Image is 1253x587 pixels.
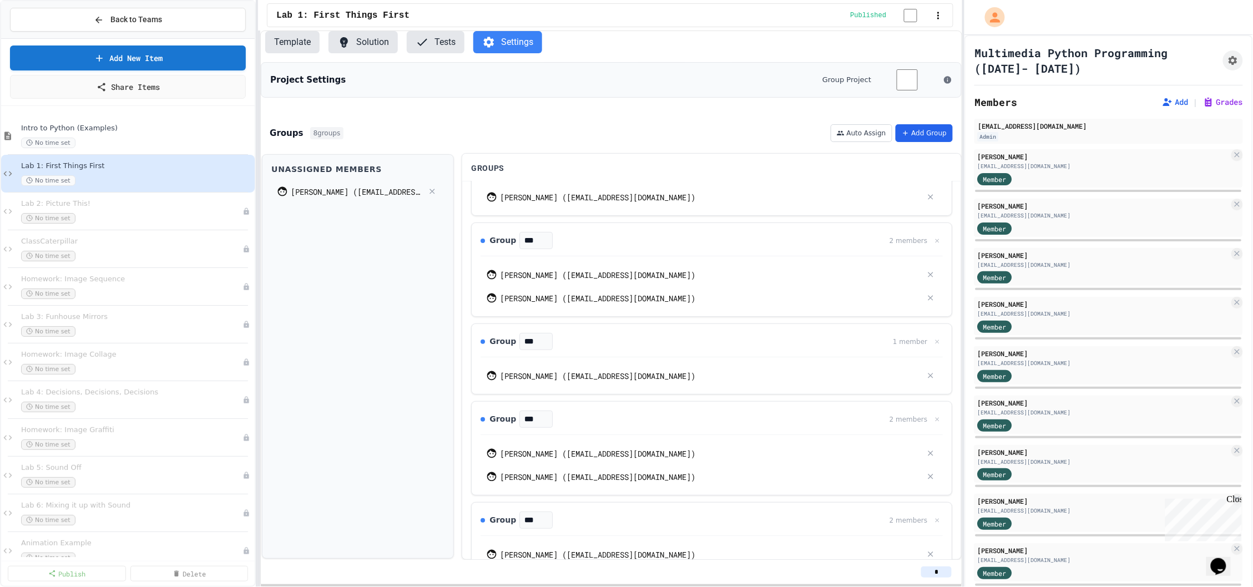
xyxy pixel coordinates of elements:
button: Solution [329,31,398,53]
button: Grades [1203,97,1243,108]
span: Lab 1: First Things First [21,161,252,171]
span: Back to Teams [110,14,162,26]
iframe: chat widget [1161,494,1242,542]
div: Content is published and visible to students [851,8,931,22]
span: Member [983,322,1007,332]
h2: Members [974,94,1017,110]
div: [PERSON_NAME] [978,151,1230,161]
span: Member [983,421,1007,431]
button: Auto Assign [831,124,892,142]
div: [EMAIL_ADDRESS][DOMAIN_NAME] [978,556,1230,564]
div: [EMAIL_ADDRESS][DOMAIN_NAME] [978,121,1240,131]
div: [PERSON_NAME] ([EMAIL_ADDRESS][DOMAIN_NAME]) [500,269,921,281]
span: Intro to Python (Examples) [21,124,252,133]
div: Unpublished [242,396,250,404]
span: Lab 3: Funhouse Mirrors [21,312,242,322]
span: No time set [21,364,75,375]
div: [PERSON_NAME] [978,348,1230,358]
span: No time set [21,553,75,563]
span: No time set [21,251,75,261]
button: Back to Teams [10,8,246,32]
div: [EMAIL_ADDRESS][DOMAIN_NAME] [978,359,1230,367]
span: Member [983,224,1007,234]
button: Add [1162,97,1189,108]
div: [PERSON_NAME] ([EMAIL_ADDRESS][DOMAIN_NAME]) [500,370,921,382]
button: Tests [407,31,464,53]
div: [PERSON_NAME] ([EMAIL_ADDRESS][DOMAIN_NAME]) [291,186,423,198]
span: Homework: Image Collage [21,350,242,360]
a: Delete [130,566,249,581]
span: Member [983,469,1007,479]
span: Animation Example [21,539,242,548]
div: [PERSON_NAME] [978,496,1230,506]
div: Unpublished [242,358,250,366]
div: [PERSON_NAME] ([EMAIL_ADDRESS][DOMAIN_NAME]) [500,448,921,459]
input: publish toggle [891,9,931,22]
span: No time set [21,402,75,412]
div: [EMAIL_ADDRESS][DOMAIN_NAME] [978,507,1230,515]
span: No time set [21,138,75,148]
a: Publish [8,566,126,581]
button: Add Group [896,124,953,142]
span: No time set [21,326,75,337]
div: My Account [973,4,1008,30]
div: [PERSON_NAME] [978,299,1230,309]
button: Settings [473,31,542,53]
span: Member [983,519,1007,529]
div: 2 members [890,515,927,525]
div: [EMAIL_ADDRESS][DOMAIN_NAME] [978,162,1230,170]
span: No time set [21,289,75,299]
span: 8 groups [310,127,344,139]
span: Member [983,272,1007,282]
div: Unpublished [242,547,250,555]
span: Lab 2: Picture This! [21,199,242,209]
a: Add New Item [10,45,246,70]
div: 2 members [890,414,927,424]
span: Lab 5: Sound Off [21,463,242,473]
div: [EMAIL_ADDRESS][DOMAIN_NAME] [978,458,1230,466]
div: Unpublished [242,283,250,291]
div: [PERSON_NAME] ([EMAIL_ADDRESS][DOMAIN_NAME]) [500,471,921,483]
span: | [1193,95,1199,109]
button: Assignment Settings [1223,50,1243,70]
button: Template [265,31,320,53]
div: 1 member [893,337,927,347]
div: [EMAIL_ADDRESS][DOMAIN_NAME] [978,211,1230,220]
div: 2 members [890,236,927,246]
span: No time set [21,439,75,450]
span: No time set [21,213,75,224]
span: Group [489,413,516,425]
span: Lab 1: First Things First [276,9,410,22]
div: [PERSON_NAME] [978,250,1230,260]
div: Unpublished [242,472,250,479]
div: [PERSON_NAME] ([EMAIL_ADDRESS][DOMAIN_NAME]) [500,549,921,560]
div: Unpublished [242,434,250,442]
div: Unpublished [242,509,250,517]
span: Published [851,11,887,20]
span: Homework: Image Sequence [21,275,242,284]
h1: Multimedia Python Programming ([DATE]- [DATE]) [974,45,1219,76]
div: [EMAIL_ADDRESS][DOMAIN_NAME] [978,310,1230,318]
span: Member [983,174,1007,184]
span: Member [983,371,1007,381]
span: Member [983,568,1007,578]
span: Lab 6: Mixing it up with Sound [21,501,242,510]
h3: Project Settings [270,74,346,87]
span: Group Project [822,74,871,85]
span: Group [489,336,516,347]
div: [PERSON_NAME] [978,398,1230,408]
div: Unpublished [242,208,250,215]
span: No time set [21,515,75,525]
a: Share Items [10,75,246,99]
span: No time set [21,477,75,488]
iframe: chat widget [1206,543,1242,576]
div: [PERSON_NAME] [978,545,1230,555]
div: Admin [978,132,999,141]
span: Homework: Image Graffiti [21,426,242,435]
span: No time set [21,175,75,186]
span: Group [489,514,516,526]
div: [PERSON_NAME] [978,447,1230,457]
div: Unassigned Members [271,164,444,175]
div: [PERSON_NAME] ([EMAIL_ADDRESS][DOMAIN_NAME]) [500,191,921,203]
h3: Groups [270,127,303,140]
